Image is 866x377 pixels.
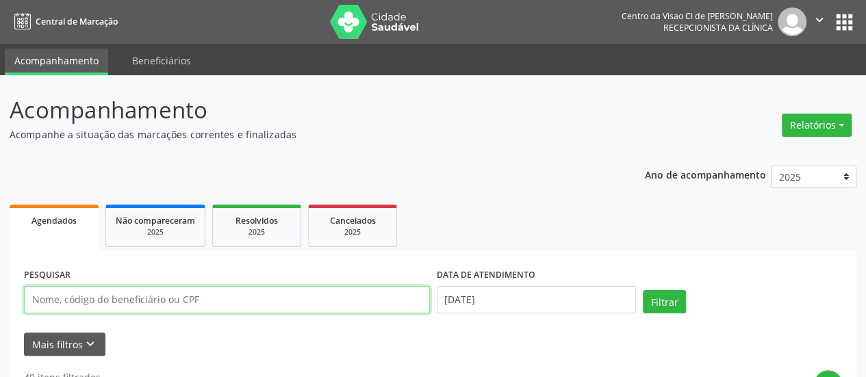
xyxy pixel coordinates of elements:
div: 2025 [318,227,387,237]
span: Não compareceram [116,215,195,226]
input: Selecione um intervalo [437,286,636,313]
a: Acompanhamento [5,49,108,75]
button: Relatórios [782,114,852,137]
p: Ano de acompanhamento [645,166,766,183]
div: 2025 [116,227,195,237]
span: Agendados [31,215,77,226]
div: 2025 [222,227,291,237]
a: Central de Marcação [10,10,118,33]
span: Central de Marcação [36,16,118,27]
input: Nome, código do beneficiário ou CPF [24,286,430,313]
span: Cancelados [330,215,376,226]
img: img [778,8,806,36]
label: DATA DE ATENDIMENTO [437,265,535,286]
i: keyboard_arrow_down [83,337,98,352]
button: apps [832,10,856,34]
p: Acompanhamento [10,93,602,127]
div: Centro da Visao Cl de [PERSON_NAME] [622,10,773,22]
span: Resolvidos [235,215,278,226]
button:  [806,8,832,36]
label: PESQUISAR [24,265,71,286]
button: Filtrar [643,290,686,313]
p: Acompanhe a situação das marcações correntes e finalizadas [10,127,602,142]
i:  [812,12,827,27]
a: Beneficiários [123,49,201,73]
button: Mais filtroskeyboard_arrow_down [24,333,105,356]
span: Recepcionista da clínica [663,22,773,34]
